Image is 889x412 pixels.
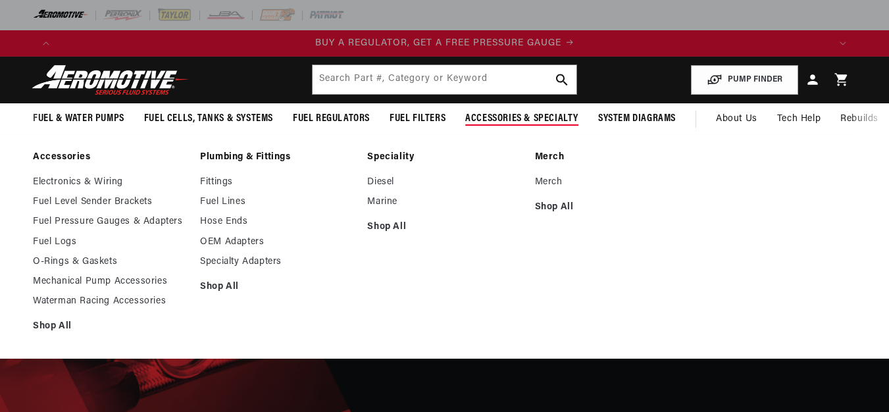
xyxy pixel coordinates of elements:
span: About Us [716,114,757,124]
summary: Fuel Filters [380,103,455,134]
a: Waterman Racing Accessories [33,296,187,307]
div: Announcement [59,36,830,51]
a: Shop All [200,281,354,293]
img: Aeromotive [28,64,193,95]
summary: Fuel Regulators [283,103,380,134]
span: Fuel Cells, Tanks & Systems [144,112,273,126]
a: Specialty Adapters [200,256,354,268]
a: About Us [706,103,767,135]
input: Search by Part Number, Category or Keyword [313,65,577,94]
a: Hose Ends [200,216,354,228]
button: PUMP FINDER [691,65,798,95]
summary: System Diagrams [588,103,686,134]
a: Shop All [535,201,689,213]
span: Fuel Regulators [293,112,370,126]
button: Translation missing: en.sections.announcements.next_announcement [830,30,856,57]
a: Speciality [367,151,521,163]
span: Fuel Filters [390,112,445,126]
a: Electronics & Wiring [33,176,187,188]
a: Diesel [367,176,521,188]
button: Translation missing: en.sections.announcements.previous_announcement [33,30,59,57]
a: Plumbing & Fittings [200,151,354,163]
a: Shop All [33,321,187,332]
span: Accessories & Specialty [465,112,578,126]
summary: Rebuilds [830,103,888,135]
a: Accessories [33,151,187,163]
button: search button [547,65,576,94]
a: Merch [535,151,689,163]
a: O-Rings & Gaskets [33,256,187,268]
a: BUY A REGULATOR, GET A FREE PRESSURE GAUGE [59,36,830,51]
span: Rebuilds [840,112,878,126]
a: OEM Adapters [200,236,354,248]
span: Fuel & Water Pumps [33,112,124,126]
span: Tech Help [777,112,821,126]
summary: Accessories & Specialty [455,103,588,134]
a: Fuel Level Sender Brackets [33,196,187,208]
summary: Tech Help [767,103,830,135]
a: Fittings [200,176,354,188]
span: BUY A REGULATOR, GET A FREE PRESSURE GAUGE [315,38,561,48]
a: Shop All [367,221,521,233]
a: Marine [367,196,521,208]
summary: Fuel Cells, Tanks & Systems [134,103,283,134]
a: Merch [535,176,689,188]
a: Fuel Pressure Gauges & Adapters [33,216,187,228]
summary: Fuel & Water Pumps [23,103,134,134]
a: Fuel Logs [33,236,187,248]
a: Mechanical Pump Accessories [33,276,187,288]
a: Fuel Lines [200,196,354,208]
div: 1 of 4 [59,36,830,51]
span: System Diagrams [598,112,676,126]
